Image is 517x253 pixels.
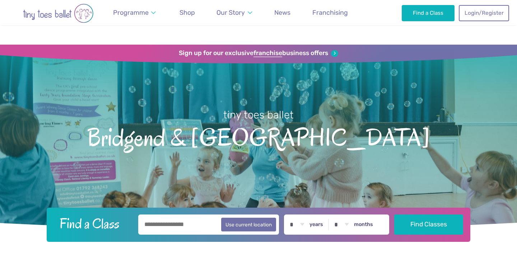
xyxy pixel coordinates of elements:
[8,4,108,23] img: tiny toes ballet
[354,221,373,228] label: months
[394,214,464,235] button: Find Classes
[180,9,195,16] span: Shop
[253,49,282,57] strong: franchise
[309,221,323,228] label: years
[274,9,290,16] span: News
[459,5,509,21] a: Login/Register
[309,5,351,21] a: Franchising
[216,9,245,16] span: Our Story
[54,214,134,232] h2: Find a Class
[179,49,338,57] a: Sign up for our exclusivefranchisebusiness offers
[402,5,455,21] a: Find a Class
[113,9,149,16] span: Programme
[271,5,294,21] a: News
[213,5,256,21] a: Our Story
[223,109,294,121] small: tiny toes ballet
[221,218,276,231] button: Use current location
[13,122,504,151] span: Bridgend & [GEOGRAPHIC_DATA]
[176,5,198,21] a: Shop
[312,9,348,16] span: Franchising
[110,5,159,21] a: Programme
